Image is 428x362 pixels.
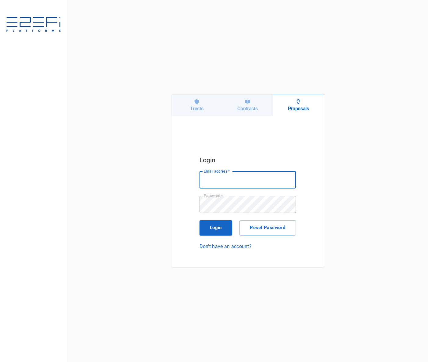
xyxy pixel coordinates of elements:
label: Email address [204,169,230,174]
h6: Trusts [190,106,203,112]
button: Login [200,220,232,236]
h6: Contracts [237,106,257,112]
h5: Login [200,155,296,165]
img: E2EFiPLATFORMS-7f06cbf9.svg [6,17,61,33]
a: Don't have an account? [200,243,296,250]
h6: Proposals [288,106,309,112]
label: Password [204,193,223,198]
button: Reset Password [239,220,296,236]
